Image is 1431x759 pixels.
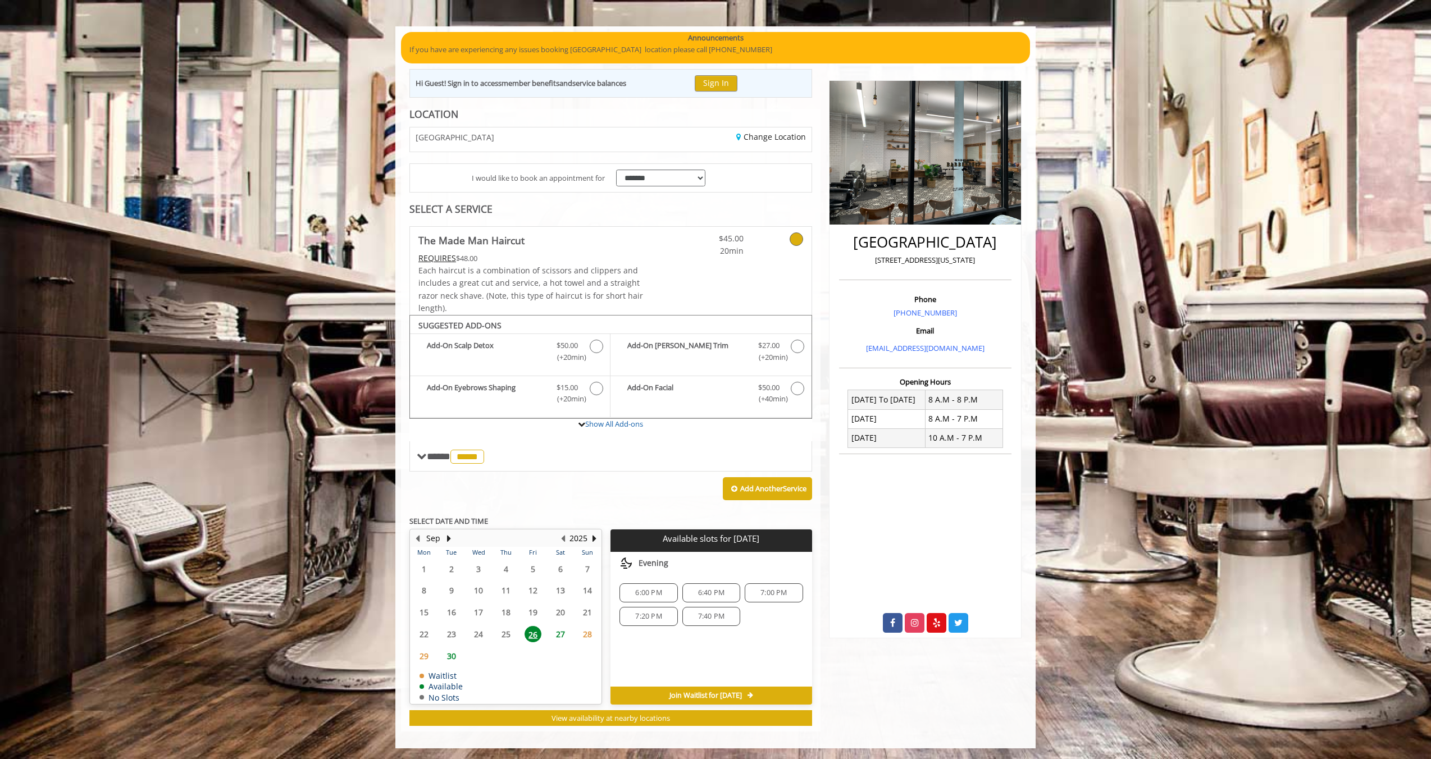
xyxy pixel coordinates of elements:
[444,532,453,545] button: Next Month
[677,245,744,257] span: 20min
[848,409,926,428] td: [DATE]
[525,626,541,642] span: 26
[409,315,812,419] div: The Made Man Haircut Add-onS
[848,390,926,409] td: [DATE] To [DATE]
[669,691,742,700] span: Join Waitlist for [DATE]
[616,340,805,366] label: Add-On Beard Trim
[492,547,519,558] th: Thu
[635,588,662,597] span: 6:00 PM
[411,547,437,558] th: Mon
[616,382,805,408] label: Add-On Facial
[557,382,578,394] span: $15.00
[551,351,584,363] span: (+20min )
[698,588,724,597] span: 6:40 PM
[416,382,604,408] label: Add-On Eyebrows Shaping
[590,532,599,545] button: Next Year
[411,645,437,667] td: Select day29
[574,547,601,558] th: Sun
[552,626,569,642] span: 27
[437,547,464,558] th: Tue
[894,308,957,318] a: [PHONE_NUMBER]
[416,133,494,141] span: [GEOGRAPHIC_DATA]
[627,340,746,363] b: Add-On [PERSON_NAME] Trim
[760,588,787,597] span: 7:00 PM
[409,204,812,214] div: SELECT A SERVICE
[420,671,463,680] td: Waitlist
[418,232,525,248] b: The Made Man Haircut
[420,693,463,702] td: No Slots
[574,623,601,645] td: Select day28
[619,607,677,626] div: 7:20 PM
[409,516,488,526] b: SELECT DATE AND TIME
[848,428,926,447] td: [DATE]
[465,547,492,558] th: Wed
[420,682,463,691] td: Available
[677,232,744,245] span: $45.00
[502,78,559,88] b: member benefits
[409,710,812,726] button: View availability at nearby locations
[416,340,604,366] label: Add-On Scalp Detox
[546,547,573,558] th: Sat
[842,254,1009,266] p: [STREET_ADDRESS][US_STATE]
[842,295,1009,303] h3: Phone
[925,409,1002,428] td: 8 A.M - 7 P.M
[426,532,440,545] button: Sep
[418,265,643,313] span: Each haircut is a combination of scissors and clippers and includes a great cut and service, a ho...
[551,393,584,405] span: (+20min )
[557,340,578,351] span: $50.00
[519,547,546,558] th: Fri
[416,77,626,89] div: Hi Guest! Sign in to access and
[839,378,1011,386] h3: Opening Hours
[639,559,668,568] span: Evening
[752,393,785,405] span: (+40min )
[569,532,587,545] button: 2025
[758,382,780,394] span: $50.00
[427,340,545,363] b: Add-On Scalp Detox
[409,44,1022,56] p: If you have are experiencing any issues booking [GEOGRAPHIC_DATA] location please call [PHONE_NUM...
[519,623,546,645] td: Select day26
[698,612,724,621] span: 7:40 PM
[552,713,670,723] span: View availability at nearby locations
[418,252,644,264] div: $48.00
[682,583,740,602] div: 6:40 PM
[866,343,985,353] a: [EMAIL_ADDRESS][DOMAIN_NAME]
[472,172,605,184] span: I would like to book an appointment for
[758,340,780,351] span: $27.00
[409,107,458,121] b: LOCATION
[695,75,737,92] button: Sign In
[418,320,502,331] b: SUGGESTED ADD-ONS
[546,623,573,645] td: Select day27
[413,532,422,545] button: Previous Month
[627,382,746,405] b: Add-On Facial
[585,419,643,429] a: Show All Add-ons
[736,131,806,142] a: Change Location
[925,390,1002,409] td: 8 A.M - 8 P.M
[740,483,806,493] b: Add Another Service
[572,78,626,88] b: service balances
[418,253,456,263] span: This service needs some Advance to be paid before we block your appointment
[619,583,677,602] div: 6:00 PM
[443,648,460,664] span: 30
[558,532,567,545] button: Previous Year
[579,626,596,642] span: 28
[752,351,785,363] span: (+20min )
[619,556,633,570] img: evening slots
[842,234,1009,250] h2: [GEOGRAPHIC_DATA]
[925,428,1002,447] td: 10 A.M - 7 P.M
[635,612,662,621] span: 7:20 PM
[745,583,803,602] div: 7:00 PM
[723,477,812,501] button: Add AnotherService
[682,607,740,626] div: 7:40 PM
[842,327,1009,335] h3: Email
[688,32,744,44] b: Announcements
[416,648,432,664] span: 29
[427,382,545,405] b: Add-On Eyebrows Shaping
[437,645,464,667] td: Select day30
[615,534,807,543] p: Available slots for [DATE]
